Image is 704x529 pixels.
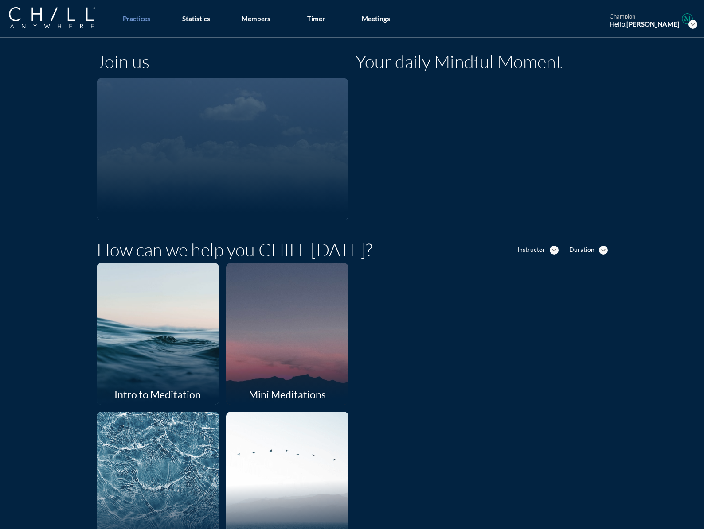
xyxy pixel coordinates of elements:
img: Profile icon [682,13,693,24]
div: Practices [123,15,150,23]
div: Timer [307,15,325,23]
i: expand_more [599,246,608,255]
h1: Join us [97,51,149,72]
h1: How can we help you CHILL [DATE]? [97,239,372,260]
h1: Your daily Mindful Moment [356,51,562,72]
img: Company Logo [9,7,95,28]
div: Hello, [610,20,680,28]
div: Statistics [182,15,210,23]
div: Intro to Meditation [97,384,219,405]
div: champion [610,13,680,20]
i: expand_more [550,246,559,255]
div: Duration [569,246,594,254]
strong: [PERSON_NAME] [626,20,680,28]
div: Mini Meditations [226,384,348,405]
div: Instructor [517,246,545,254]
div: Meetings [362,15,390,23]
div: Members [242,15,270,23]
a: Company Logo [9,7,113,30]
i: expand_more [688,20,697,29]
